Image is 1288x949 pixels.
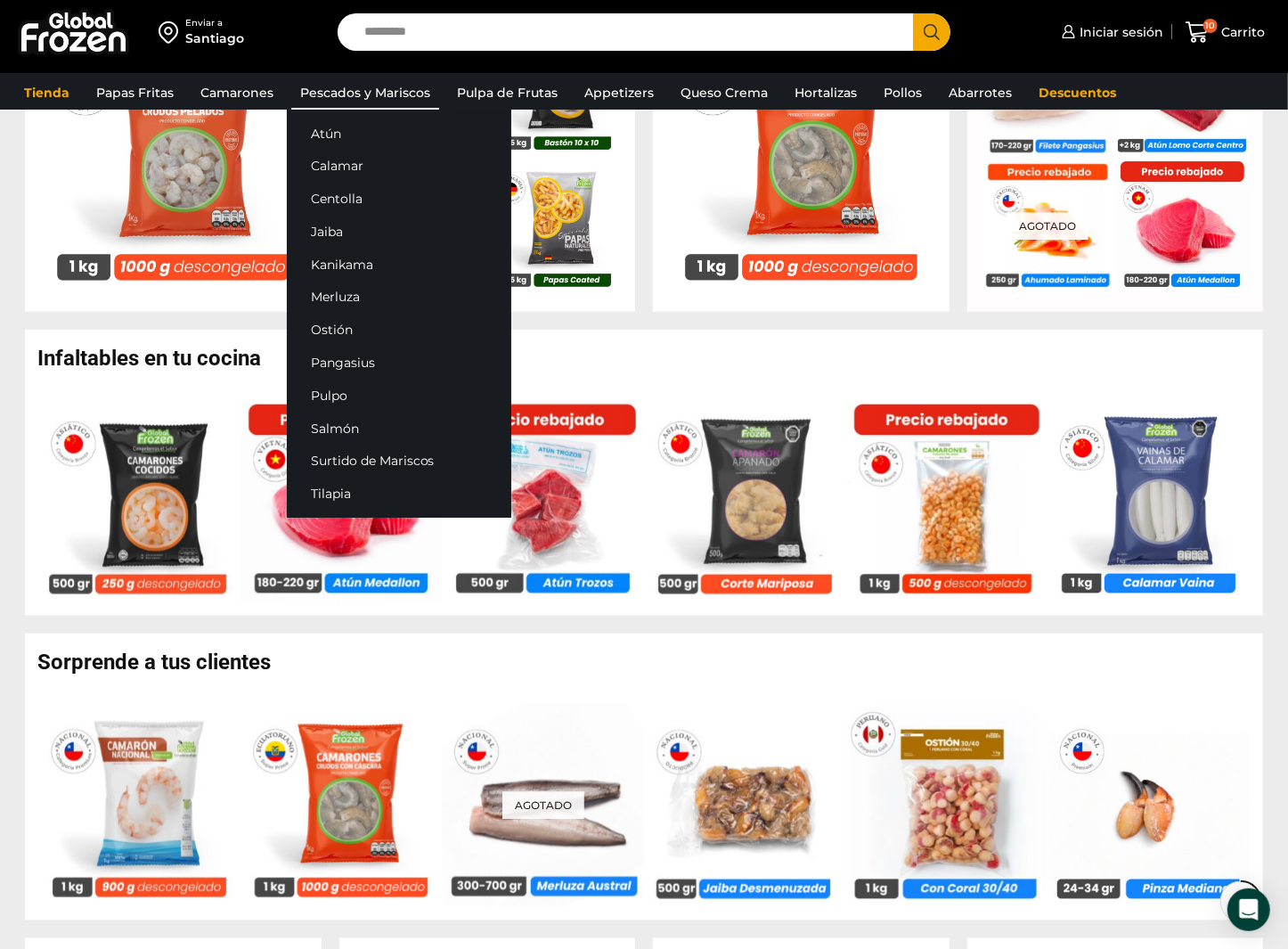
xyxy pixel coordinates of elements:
a: Appetizers [575,76,663,110]
p: Agotado [1007,212,1088,240]
a: Pescados y Mariscos [291,76,439,110]
h2: Infaltables en tu cocina [37,348,1263,369]
div: Santiago [185,29,244,47]
a: Jaiba [287,216,511,249]
a: Centolla [287,183,511,216]
div: Open Intercom Messenger [1227,888,1270,931]
span: Iniciar sesión [1075,23,1163,41]
a: Salmón [287,412,511,445]
a: Queso Crema [672,76,777,110]
a: 10 Carrito [1181,12,1270,53]
a: Iniciar sesión [1057,14,1163,50]
p: Agotado [502,792,584,820]
span: Carrito [1218,23,1266,41]
a: Camarones [192,76,282,110]
span: 10 [1203,19,1218,33]
a: Tienda [15,76,78,110]
a: Hortalizas [786,76,866,110]
div: Enviar a [185,17,244,29]
a: Atún [287,117,511,150]
a: Merluza [287,281,511,314]
a: Abarrotes [940,76,1021,110]
a: Papas Fritas [87,76,183,110]
a: Pangasius [287,347,511,380]
a: Descuentos [1030,76,1125,110]
a: Ostión [287,314,511,347]
a: Calamar [287,150,511,183]
a: Tilapia [287,478,511,511]
h2: Sorprende a tus clientes [37,651,1263,673]
button: Search button [913,13,950,51]
a: Pulpa de Frutas [448,76,567,110]
a: Pulpo [287,379,511,412]
img: address-field-icon.svg [159,17,185,47]
a: Pollos [875,76,931,110]
a: Kanikama [287,248,511,281]
a: Surtido de Mariscos [287,445,511,478]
